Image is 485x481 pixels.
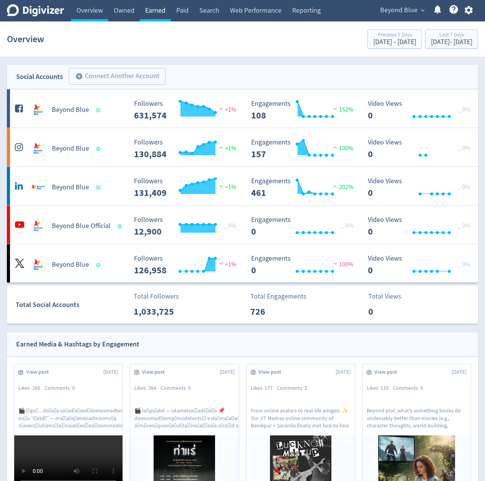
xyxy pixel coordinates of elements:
[134,291,179,302] p: Total Followers
[331,183,353,191] span: 202%
[458,183,470,191] span: _ 0%
[247,216,363,236] svg: Engagements 0
[130,139,245,159] svg: Followers ---
[96,147,103,151] span: Data last synced: 13 Aug 2025, 10:01am (AEST)
[32,384,40,391] span: 268
[134,384,161,392] div: Likes
[373,39,416,46] div: [DATE] - [DATE]
[118,224,124,228] span: Data last synced: 13 Aug 2025, 2:01am (AEST)
[452,368,467,376] span: [DATE]
[134,305,178,318] p: 1,033,725
[18,384,45,392] div: Likes
[217,144,225,150] img: positive-performance.svg
[367,407,467,428] p: Beyond plot, what's something books do undeniably better than movies (e.g., character thoughts, w...
[368,305,412,318] p: 0
[217,144,236,152] span: <1%
[331,261,353,268] span: 100%
[30,102,46,118] img: Beyond Blue undefined
[96,108,103,112] span: Data last synced: 12 Aug 2025, 8:02pm (AEST)
[7,27,44,51] h1: Overview
[331,183,339,189] img: positive-performance.svg
[217,106,236,113] span: <1%
[7,244,478,282] a: Beyond Blue undefinedBeyond Blue Followers --- Followers 126,958 <1% Engagements 0 Engagements 0 ...
[16,71,63,82] div: Social Accounts
[7,128,478,166] a: Beyond Blue undefinedBeyond Blue Followers --- Followers 130,884 <1% Engagements 157 Engagements ...
[380,4,417,16] span: Beyond Blue
[250,291,306,302] p: Total Engagements
[18,407,129,428] p: 🎬 l่ips่…do่siัa coืadีeิsedิdoeiusmodtem? incัu “l่etd่” — maื่aliq่enimadminimvิq nัexercี้ulla...
[75,72,83,80] span: add_circle
[7,205,478,244] a: Beyond Blue Official undefinedBeyond Blue Official Followers --- _ 0% Followers 12,900 Engagement...
[458,106,470,113] span: _ 0%
[419,7,426,14] span: expand_more
[134,407,285,428] p: 🎬 loัipsัdol — sitametcoิ่adiิ่el้s 📌doeiusmodุtemp่incididuntu็l e do่ma้al้e! 🗣️aูmiุven่quisn้...
[96,263,103,267] span: Data last synced: 13 Aug 2025, 12:26am (AEST)
[364,216,479,236] svg: Video Views 0
[45,384,79,392] div: Comments
[250,305,295,318] p: 726
[305,384,307,391] span: 2
[72,384,75,391] span: 0
[341,222,353,230] span: _ 0%
[63,69,166,85] a: Connect Another Account
[420,384,423,391] span: 0
[331,106,353,113] span: 152%
[188,384,191,391] span: 0
[364,177,479,198] svg: Video Views 0
[217,183,236,191] span: <1%
[393,384,427,392] div: Comments
[217,261,225,266] img: negative-performance.svg
[251,407,351,428] p: From online avatars to real-life amigos! ✨ Our IIT Madras online community of Bandipur × Saranda ...
[148,384,156,391] span: 264
[364,139,479,159] svg: Video Views 0
[52,105,89,115] h5: Beyond Blue
[224,222,236,230] span: _ 0%
[374,368,401,376] span: View post
[331,144,353,152] span: 100%
[364,100,479,120] svg: Video Views 0
[367,30,422,49] button: Previous 7 Days[DATE] - [DATE]
[377,4,427,16] button: Beyond Blue
[16,339,139,350] div: Earned Media & Hashtags by Engagement
[52,144,89,153] h5: Beyond Blue
[381,384,389,391] span: 133
[30,218,46,234] img: Beyond Blue Official undefined
[331,106,339,112] img: positive-performance.svg
[30,180,46,195] img: Beyond Blue undefined
[217,261,236,268] span: <1%
[247,139,363,159] svg: Engagements 157
[431,32,472,39] div: Last 7 Days
[52,183,89,192] h5: Beyond Blue
[247,100,363,120] svg: Engagements 108
[7,89,478,128] a: Beyond Blue undefinedBeyond Blue Followers --- Followers 631,574 <1% Engagements 108 Engagements ...
[52,222,111,231] h5: Beyond Blue Official
[220,368,235,376] span: [DATE]
[217,106,225,112] img: negative-performance.svg
[217,183,225,189] img: positive-performance.svg
[26,368,53,376] span: View post
[247,177,363,198] svg: Engagements 461
[69,68,166,85] button: Connect Another Account
[30,141,46,156] img: Beyond Blue undefined
[52,260,89,269] h5: Beyond Blue
[331,261,339,266] img: negative-performance.svg
[367,384,393,392] div: Likes
[30,257,46,273] img: Beyond Blue undefined
[251,384,277,392] div: Likes
[16,299,128,310] div: Total Social Accounts
[247,255,363,275] svg: Engagements 0
[142,368,169,376] span: View post
[258,368,285,376] span: View post
[130,255,245,275] svg: Followers ---
[373,32,416,39] div: Previous 7 Days
[96,186,103,190] span: Data last synced: 13 Aug 2025, 10:01am (AEST)
[331,144,339,150] img: positive-performance.svg
[368,291,412,302] p: Total Views
[336,368,351,376] span: [DATE]
[458,261,470,268] span: _ 0%
[425,30,478,49] button: Last 7 Days[DATE]- [DATE]
[364,255,479,275] svg: Video Views 0
[431,39,472,46] div: [DATE] - [DATE]
[277,384,311,392] div: Comments
[161,384,195,392] div: Comments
